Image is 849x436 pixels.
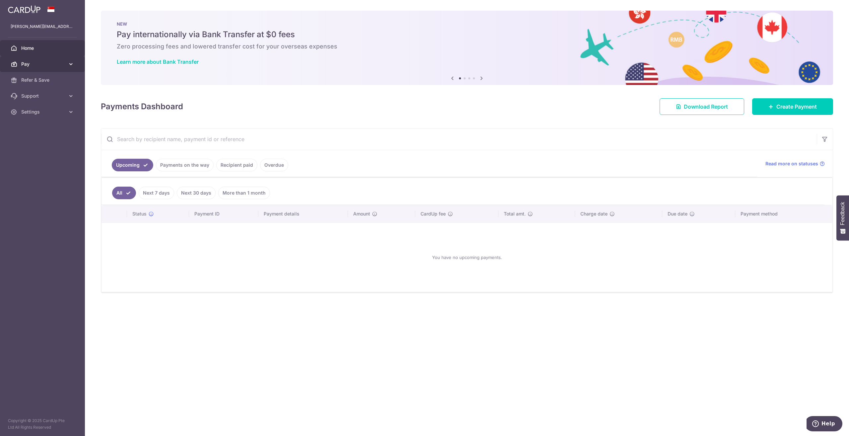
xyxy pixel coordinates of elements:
[807,416,842,433] iframe: Opens a widget where you can find more information
[117,58,199,65] a: Learn more about Bank Transfer
[21,93,65,99] span: Support
[109,228,824,287] div: You have no upcoming payments.
[101,11,833,85] img: Bank transfer banner
[139,187,174,199] a: Next 7 days
[117,43,817,50] h6: Zero processing fees and lowered transfer cost for your overseas expenses
[218,187,270,199] a: More than 1 month
[504,211,526,217] span: Total amt.
[580,211,608,217] span: Charge date
[765,160,818,167] span: Read more on statuses
[189,205,258,222] th: Payment ID
[765,160,825,167] a: Read more on statuses
[177,187,216,199] a: Next 30 days
[752,98,833,115] a: Create Payment
[112,187,136,199] a: All
[836,195,849,240] button: Feedback - Show survey
[21,77,65,83] span: Refer & Save
[776,103,817,111] span: Create Payment
[156,159,214,171] a: Payments on the way
[132,211,147,217] span: Status
[684,103,728,111] span: Download Report
[117,21,817,27] p: NEW
[21,45,65,51] span: Home
[421,211,446,217] span: CardUp fee
[258,205,348,222] th: Payment details
[8,5,40,13] img: CardUp
[101,101,183,113] h4: Payments Dashboard
[668,211,687,217] span: Due date
[260,159,288,171] a: Overdue
[112,159,153,171] a: Upcoming
[21,61,65,67] span: Pay
[117,29,817,40] h5: Pay internationally via Bank Transfer at $0 fees
[840,202,846,225] span: Feedback
[353,211,370,217] span: Amount
[11,23,74,30] p: [PERSON_NAME][EMAIL_ADDRESS][PERSON_NAME][DOMAIN_NAME]
[21,109,65,115] span: Settings
[735,205,832,222] th: Payment method
[216,159,257,171] a: Recipient paid
[660,98,744,115] a: Download Report
[101,129,817,150] input: Search by recipient name, payment id or reference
